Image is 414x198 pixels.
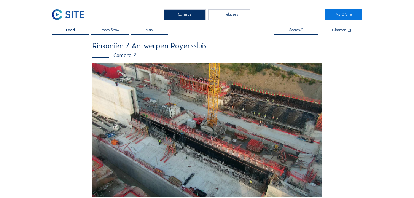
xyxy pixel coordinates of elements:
[66,28,75,32] span: Feed
[101,28,119,32] span: Photo Show
[52,9,84,20] img: C-SITE Logo
[92,42,322,49] div: Rinkoniën / Antwerpen Royerssluis
[146,28,153,32] span: Map
[52,9,89,20] a: C-SITE Logo
[164,9,206,20] div: Cameras
[92,63,322,198] img: Image
[289,28,304,32] div: Search
[92,53,322,58] div: Camera 2
[208,9,250,20] div: Timelapses
[325,9,362,20] a: My C-Site
[332,28,346,32] div: Fullscreen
